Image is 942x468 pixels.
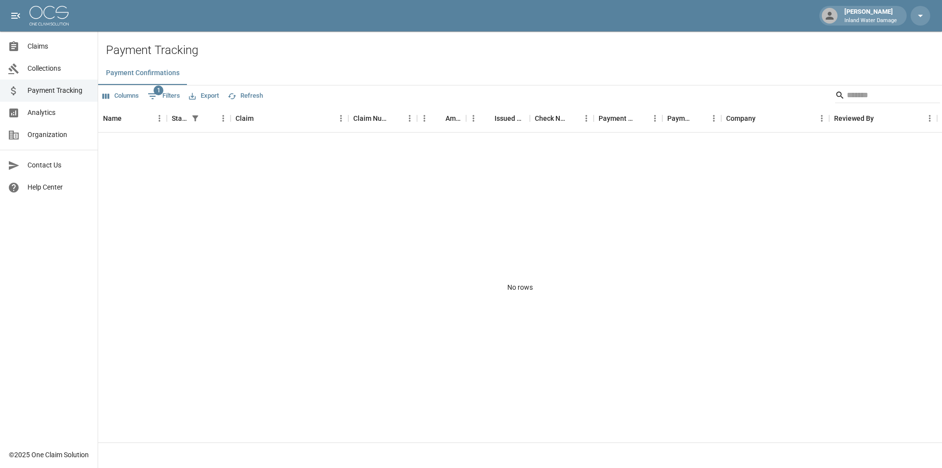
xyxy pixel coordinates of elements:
[495,105,525,132] div: Issued Date
[599,105,634,132] div: Payment Method
[27,63,90,74] span: Collections
[535,105,565,132] div: Check Number
[662,105,721,132] div: Payment Type
[829,105,937,132] div: Reviewed By
[840,7,901,25] div: [PERSON_NAME]
[152,111,167,126] button: Menu
[29,6,69,26] img: ocs-logo-white-transparent.png
[389,111,402,125] button: Sort
[254,111,267,125] button: Sort
[188,111,202,125] div: 1 active filter
[98,61,942,85] div: dynamic tabs
[481,111,495,125] button: Sort
[530,105,594,132] div: Check Number
[225,88,265,104] button: Refresh
[186,88,221,104] button: Export
[154,85,163,95] span: 1
[756,111,769,125] button: Sort
[874,111,888,125] button: Sort
[353,105,389,132] div: Claim Number
[100,88,141,104] button: Select columns
[706,111,721,126] button: Menu
[834,105,874,132] div: Reviewed By
[188,111,202,125] button: Show filters
[231,105,348,132] div: Claim
[721,105,829,132] div: Company
[693,111,706,125] button: Sort
[167,105,231,132] div: Status
[579,111,594,126] button: Menu
[27,160,90,170] span: Contact Us
[27,182,90,193] span: Help Center
[594,105,662,132] div: Payment Method
[98,61,187,85] button: Payment Confirmations
[9,450,89,460] div: © 2025 One Claim Solution
[648,111,662,126] button: Menu
[27,85,90,96] span: Payment Tracking
[466,105,530,132] div: Issued Date
[348,105,417,132] div: Claim Number
[216,111,231,126] button: Menu
[667,105,693,132] div: Payment Type
[844,17,897,25] p: Inland Water Damage
[106,43,942,57] h2: Payment Tracking
[202,111,216,125] button: Sort
[814,111,829,126] button: Menu
[235,105,254,132] div: Claim
[145,88,183,104] button: Show filters
[334,111,348,126] button: Menu
[27,108,90,118] span: Analytics
[466,111,481,126] button: Menu
[922,111,937,126] button: Menu
[6,6,26,26] button: open drawer
[98,105,167,132] div: Name
[402,111,417,126] button: Menu
[98,133,942,442] div: No rows
[417,111,432,126] button: Menu
[726,105,756,132] div: Company
[565,111,579,125] button: Sort
[103,105,122,132] div: Name
[634,111,648,125] button: Sort
[417,105,466,132] div: Amount
[445,105,461,132] div: Amount
[432,111,445,125] button: Sort
[122,111,135,125] button: Sort
[27,41,90,52] span: Claims
[835,87,940,105] div: Search
[172,105,188,132] div: Status
[27,130,90,140] span: Organization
